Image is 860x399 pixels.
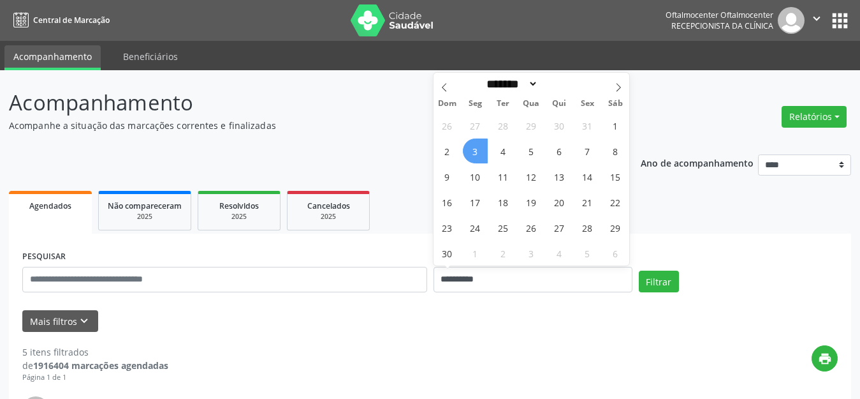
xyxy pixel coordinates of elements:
div: 2025 [207,212,271,222]
div: de [22,359,168,372]
span: Novembro 6, 2025 [547,139,572,163]
div: 2025 [296,212,360,222]
span: Outubro 30, 2025 [547,113,572,138]
input: Year [538,77,580,91]
span: Novembro 21, 2025 [575,190,600,215]
p: Acompanhe a situação das marcações correntes e finalizadas [9,119,599,132]
span: Dezembro 3, 2025 [519,241,544,266]
span: Outubro 31, 2025 [575,113,600,138]
i: print [818,352,832,366]
p: Acompanhamento [9,87,599,119]
a: Central de Marcação [9,10,110,31]
p: Ano de acompanhamento [641,154,754,170]
span: Novembro 9, 2025 [435,164,460,189]
i:  [810,11,824,26]
select: Month [483,77,539,91]
button: apps [829,10,851,32]
span: Novembro 5, 2025 [519,139,544,163]
span: Outubro 29, 2025 [519,113,544,138]
span: Novembro 20, 2025 [547,190,572,215]
span: Não compareceram [108,200,182,211]
span: Resolvidos [219,200,259,211]
span: Novembro 7, 2025 [575,139,600,163]
span: Agendados [29,200,71,211]
span: Sex [573,100,601,108]
div: Oftalmocenter Oftalmocenter [666,10,773,20]
span: Dom [434,100,462,108]
span: Novembro 2, 2025 [435,139,460,163]
span: Dezembro 2, 2025 [491,241,516,266]
span: Novembro 23, 2025 [435,215,460,240]
span: Outubro 27, 2025 [463,113,488,138]
strong: 1916404 marcações agendadas [33,359,168,372]
span: Cancelados [307,200,350,211]
span: Novembro 17, 2025 [463,190,488,215]
span: Dezembro 4, 2025 [547,241,572,266]
span: Recepcionista da clínica [671,20,773,31]
span: Outubro 26, 2025 [435,113,460,138]
a: Acompanhamento [4,45,101,70]
button: Relatórios [782,106,847,128]
span: Novembro 25, 2025 [491,215,516,240]
button:  [805,7,829,34]
span: Dezembro 5, 2025 [575,241,600,266]
span: Qua [517,100,545,108]
div: 5 itens filtrados [22,345,168,359]
span: Qui [545,100,573,108]
span: Novembro 30, 2025 [435,241,460,266]
span: Dezembro 6, 2025 [603,241,628,266]
span: Novembro 11, 2025 [491,164,516,189]
span: Dezembro 1, 2025 [463,241,488,266]
span: Novembro 14, 2025 [575,164,600,189]
span: Central de Marcação [33,15,110,26]
span: Novembro 27, 2025 [547,215,572,240]
span: Novembro 24, 2025 [463,215,488,240]
img: img [778,7,805,34]
div: 2025 [108,212,182,222]
div: Página 1 de 1 [22,372,168,383]
span: Novembro 8, 2025 [603,139,628,163]
span: Seg [461,100,489,108]
span: Novembro 22, 2025 [603,190,628,215]
span: Ter [489,100,517,108]
span: Novembro 18, 2025 [491,190,516,215]
span: Novembro 29, 2025 [603,215,628,240]
span: Novembro 15, 2025 [603,164,628,189]
button: Mais filtroskeyboard_arrow_down [22,310,98,333]
span: Novembro 1, 2025 [603,113,628,138]
span: Novembro 26, 2025 [519,215,544,240]
span: Novembro 4, 2025 [491,139,516,163]
span: Novembro 16, 2025 [435,190,460,215]
span: Novembro 13, 2025 [547,164,572,189]
button: print [812,345,838,372]
i: keyboard_arrow_down [77,314,91,328]
a: Beneficiários [114,45,187,68]
span: Outubro 28, 2025 [491,113,516,138]
span: Novembro 3, 2025 [463,139,488,163]
span: Novembro 10, 2025 [463,164,488,189]
span: Sáb [601,100,629,108]
span: Novembro 12, 2025 [519,164,544,189]
button: Filtrar [639,271,679,292]
label: PESQUISAR [22,247,66,267]
span: Novembro 19, 2025 [519,190,544,215]
span: Novembro 28, 2025 [575,215,600,240]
